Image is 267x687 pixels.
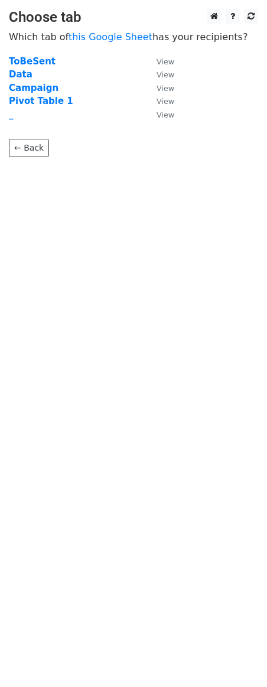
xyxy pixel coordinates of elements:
[157,57,174,66] small: View
[145,69,174,80] a: View
[9,9,258,26] h3: Choose tab
[157,97,174,106] small: View
[9,139,49,157] a: ← Back
[157,110,174,119] small: View
[9,96,73,106] a: Pivot Table 1
[9,56,56,67] a: ToBeSent
[145,56,174,67] a: View
[69,31,152,43] a: this Google Sheet
[157,70,174,79] small: View
[145,83,174,93] a: View
[9,83,58,93] a: Campaign
[9,31,258,43] p: Which tab of has your recipients?
[145,96,174,106] a: View
[9,109,14,120] a: _
[9,69,32,80] a: Data
[157,84,174,93] small: View
[145,109,174,120] a: View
